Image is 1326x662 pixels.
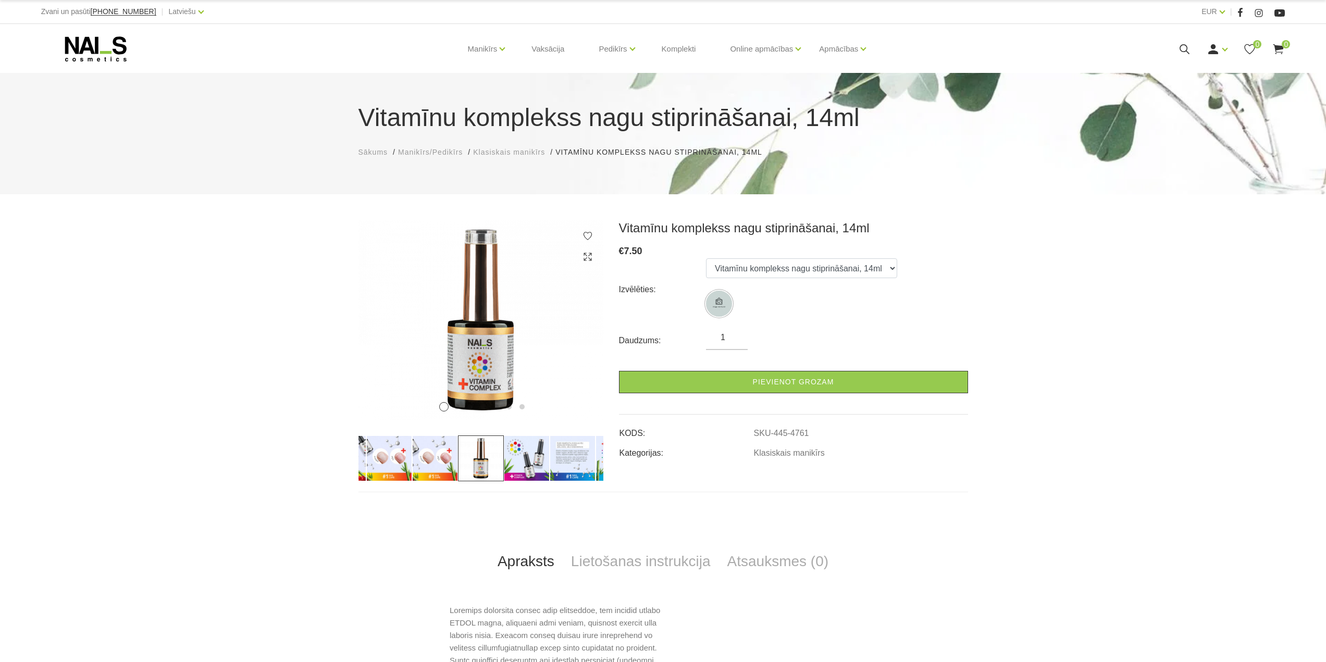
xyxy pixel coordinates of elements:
[519,404,525,409] button: 7 of 7
[653,24,704,74] a: Komplekti
[563,544,719,579] a: Lietošanas instrukcija
[706,291,732,317] img: ...
[1282,40,1290,48] span: 0
[439,402,449,411] button: 1 of 7
[619,440,753,459] td: Kategorijas:
[555,147,773,158] li: Vitamīnu komplekss nagu stiprināšanai, 14ml
[398,147,463,158] a: Manikīrs/Pedikīrs
[358,99,968,136] h1: Vitamīnu komplekss nagu stiprināšanai, 14ml
[619,220,968,236] h3: Vitamīnu komplekss nagu stiprināšanai, 14ml
[91,8,156,16] a: [PHONE_NUMBER]
[619,371,968,393] a: Pievienot grozam
[1243,43,1256,56] a: 0
[489,544,563,579] a: Apraksts
[619,420,753,440] td: KODS:
[754,448,825,458] a: Klasiskais manikīrs
[1201,5,1217,18] a: EUR
[162,5,164,18] span: |
[468,28,498,70] a: Manikīrs
[504,435,550,481] img: ...
[473,148,545,156] span: Klasiskais manikīrs
[619,281,707,298] div: Izvēlēties:
[819,28,858,70] a: Apmācības
[366,435,412,481] img: ...
[619,332,707,349] div: Daudzums:
[624,246,642,256] span: 7.50
[619,246,624,256] span: €
[458,435,504,481] img: ...
[719,544,837,579] a: Atsauksmes (0)
[730,28,793,70] a: Online apmācības
[596,435,641,481] img: ...
[398,148,463,156] span: Manikīrs/Pedikīrs
[358,147,388,158] a: Sākums
[599,28,627,70] a: Pedikīrs
[41,5,156,18] div: Zvani un pasūti
[1230,5,1232,18] span: |
[754,429,809,438] a: SKU-445-4761
[523,24,573,74] a: Vaksācija
[467,404,473,409] button: 3 of 7
[1272,43,1285,56] a: 0
[358,148,388,156] span: Sākums
[169,5,196,18] a: Latviešu
[1253,40,1261,48] span: 0
[473,147,545,158] a: Klasiskais manikīrs
[493,404,499,409] button: 5 of 7
[91,7,156,16] span: [PHONE_NUMBER]
[506,404,512,409] button: 6 of 7
[480,404,486,409] button: 4 of 7
[358,220,603,420] img: ...
[454,404,460,409] button: 2 of 7
[550,435,596,481] img: ...
[412,435,458,481] img: ...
